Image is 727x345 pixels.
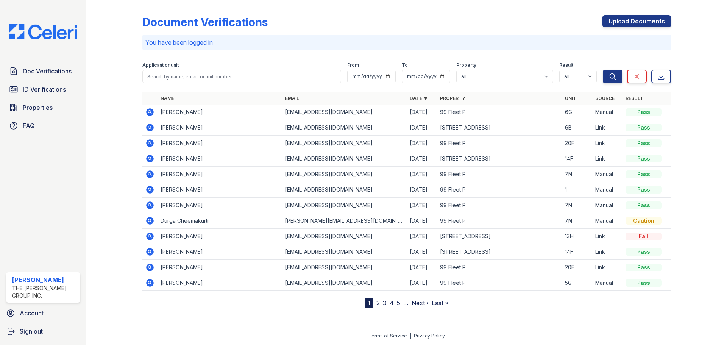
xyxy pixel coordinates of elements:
[565,95,576,101] a: Unit
[3,324,83,339] a: Sign out
[407,105,437,120] td: [DATE]
[437,167,562,182] td: 99 Fleet Pl
[158,229,282,244] td: [PERSON_NAME]
[559,62,573,68] label: Result
[562,136,592,151] td: 20F
[282,105,407,120] td: [EMAIL_ADDRESS][DOMAIN_NAME]
[437,151,562,167] td: [STREET_ADDRESS]
[626,108,662,116] div: Pass
[437,260,562,275] td: 99 Fleet Pl
[626,186,662,194] div: Pass
[602,15,671,27] a: Upload Documents
[403,298,409,308] span: …
[626,279,662,287] div: Pass
[285,95,299,101] a: Email
[23,103,53,112] span: Properties
[437,244,562,260] td: [STREET_ADDRESS]
[562,182,592,198] td: 1
[626,201,662,209] div: Pass
[407,198,437,213] td: [DATE]
[3,24,83,39] img: CE_Logo_Blue-a8612792a0a2168367f1c8372b55b34899dd931a85d93a1a3d3e32e68fde9ad4.png
[562,229,592,244] td: 13H
[592,244,622,260] td: Link
[142,62,179,68] label: Applicant or unit
[282,198,407,213] td: [EMAIL_ADDRESS][DOMAIN_NAME]
[626,155,662,162] div: Pass
[158,120,282,136] td: [PERSON_NAME]
[437,213,562,229] td: 99 Fleet Pl
[592,151,622,167] td: Link
[282,229,407,244] td: [EMAIL_ADDRESS][DOMAIN_NAME]
[282,213,407,229] td: [PERSON_NAME][EMAIL_ADDRESS][DOMAIN_NAME]
[407,244,437,260] td: [DATE]
[158,136,282,151] td: [PERSON_NAME]
[437,120,562,136] td: [STREET_ADDRESS]
[592,213,622,229] td: Manual
[407,136,437,151] td: [DATE]
[158,275,282,291] td: [PERSON_NAME]
[407,151,437,167] td: [DATE]
[158,198,282,213] td: [PERSON_NAME]
[414,333,445,339] a: Privacy Policy
[6,64,80,79] a: Doc Verifications
[282,136,407,151] td: [EMAIL_ADDRESS][DOMAIN_NAME]
[158,182,282,198] td: [PERSON_NAME]
[365,298,373,308] div: 1
[592,105,622,120] td: Manual
[626,217,662,225] div: Caution
[626,95,643,101] a: Result
[562,151,592,167] td: 14F
[6,82,80,97] a: ID Verifications
[440,95,465,101] a: Property
[437,136,562,151] td: 99 Fleet Pl
[437,275,562,291] td: 99 Fleet Pl
[282,182,407,198] td: [EMAIL_ADDRESS][DOMAIN_NAME]
[592,260,622,275] td: Link
[562,260,592,275] td: 20F
[412,299,429,307] a: Next ›
[562,105,592,120] td: 6G
[397,299,400,307] a: 5
[282,244,407,260] td: [EMAIL_ADDRESS][DOMAIN_NAME]
[158,151,282,167] td: [PERSON_NAME]
[592,136,622,151] td: Link
[23,67,72,76] span: Doc Verifications
[142,15,268,29] div: Document Verifications
[562,120,592,136] td: 6B
[20,327,43,336] span: Sign out
[595,95,615,101] a: Source
[12,284,77,300] div: The [PERSON_NAME] Group Inc.
[456,62,476,68] label: Property
[562,167,592,182] td: 7N
[142,70,341,83] input: Search by name, email, or unit number
[161,95,174,101] a: Name
[282,167,407,182] td: [EMAIL_ADDRESS][DOMAIN_NAME]
[626,248,662,256] div: Pass
[626,139,662,147] div: Pass
[158,244,282,260] td: [PERSON_NAME]
[376,299,380,307] a: 2
[383,299,387,307] a: 3
[626,233,662,240] div: Fail
[23,85,66,94] span: ID Verifications
[432,299,448,307] a: Last »
[592,198,622,213] td: Manual
[347,62,359,68] label: From
[158,213,282,229] td: Durga Cheemakurti
[402,62,408,68] label: To
[592,229,622,244] td: Link
[562,275,592,291] td: 5G
[6,100,80,115] a: Properties
[407,167,437,182] td: [DATE]
[158,167,282,182] td: [PERSON_NAME]
[3,306,83,321] a: Account
[626,264,662,271] div: Pass
[158,260,282,275] td: [PERSON_NAME]
[407,120,437,136] td: [DATE]
[12,275,77,284] div: [PERSON_NAME]
[407,260,437,275] td: [DATE]
[626,124,662,131] div: Pass
[407,182,437,198] td: [DATE]
[410,333,411,339] div: |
